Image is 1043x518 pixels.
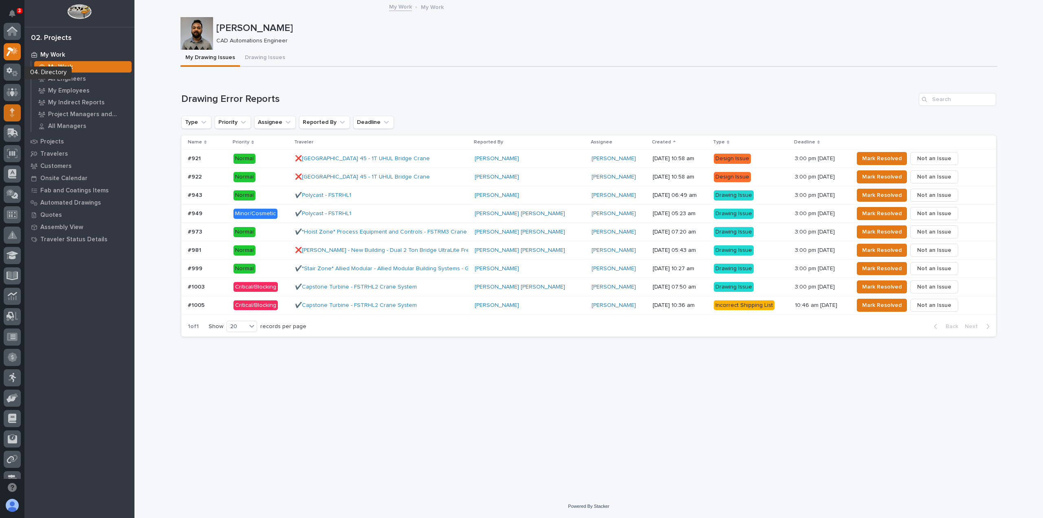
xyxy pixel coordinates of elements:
[57,150,99,157] a: Powered byPylon
[188,154,202,162] p: #921
[5,128,48,142] a: 📖Help Docs
[862,154,902,163] span: Mark Resolved
[910,299,958,312] button: Not an Issue
[653,229,707,236] p: [DATE] 07:20 am
[917,227,951,237] span: Not an Issue
[917,282,951,292] span: Not an Issue
[910,207,958,220] button: Not an Issue
[233,282,278,292] div: Critical/Blocking
[181,241,996,260] tr: #981#981 Normal❌[PERSON_NAME] - New Building - Dual 2 Ton Bridge UltraLite Freestanding [PERSON_N...
[795,154,836,162] p: 3:00 pm [DATE]
[714,282,754,292] div: Drawing Issue
[862,282,902,292] span: Mark Resolved
[215,116,251,129] button: Priority
[592,155,636,162] a: [PERSON_NAME]
[28,90,134,99] div: Start new chat
[862,190,902,200] span: Mark Resolved
[233,190,255,201] div: Normal
[24,184,134,196] a: Fab and Coatings Items
[295,210,351,217] a: ✔️Polycast - FSTRHL1
[181,116,211,129] button: Type
[295,302,417,309] a: ✔️Capstone Turbine - FSTRHL2 Crane System
[910,152,958,165] button: Not an Issue
[40,51,65,59] p: My Work
[862,172,902,182] span: Mark Resolved
[40,150,68,158] p: Travelers
[48,64,73,71] p: My Work
[209,323,223,330] p: Show
[8,45,148,58] p: How can we help?
[857,207,907,220] button: Mark Resolved
[180,50,240,67] button: My Drawing Issues
[653,284,707,291] p: [DATE] 07:50 am
[910,280,958,293] button: Not an Issue
[40,212,62,219] p: Quotes
[592,210,636,217] a: [PERSON_NAME]
[295,247,495,254] a: ❌[PERSON_NAME] - New Building - Dual 2 Ton Bridge UltraLite Freestanding
[24,160,134,172] a: Customers
[188,245,203,254] p: #981
[475,265,519,272] a: [PERSON_NAME]
[714,209,754,219] div: Drawing Issue
[21,65,134,74] input: Clear
[475,192,519,199] a: [PERSON_NAME]
[794,138,815,147] p: Deadline
[475,155,519,162] a: [PERSON_NAME]
[181,260,996,278] tr: #999#999 Normal✔️*Stair Zone* Allied Modular - Allied Modular Building Systems - Guardrail 1 [PER...
[48,99,105,106] p: My Indirect Reports
[795,227,836,236] p: 3:00 pm [DATE]
[714,154,751,164] div: Design Issue
[389,2,412,11] a: My Work
[24,221,134,233] a: Assembly View
[295,155,430,162] a: ❌[GEOGRAPHIC_DATA] 45 - 1T UHUL Bridge Crane
[48,75,86,83] p: All Engineers
[857,170,907,183] button: Mark Resolved
[795,209,836,217] p: 3:00 pm [DATE]
[862,264,902,273] span: Mark Resolved
[862,209,902,218] span: Mark Resolved
[31,34,72,43] div: 02. Projects
[592,284,636,291] a: [PERSON_NAME]
[795,245,836,254] p: 3:00 pm [DATE]
[181,168,996,186] tr: #922#922 Normal❌[GEOGRAPHIC_DATA] 45 - 1T UHUL Bridge Crane [PERSON_NAME] [PERSON_NAME] [DATE] 10...
[8,32,148,45] p: Welcome 👋
[795,282,836,291] p: 3:00 pm [DATE]
[4,497,21,514] button: users-avatar
[4,479,21,496] button: Open support chat
[188,264,204,272] p: #999
[353,116,394,129] button: Deadline
[28,99,114,105] div: We're offline, we will be back soon!
[917,154,951,163] span: Not an Issue
[40,236,108,243] p: Traveler Status Details
[24,209,134,221] a: Quotes
[910,244,958,257] button: Not an Issue
[24,148,134,160] a: Travelers
[592,192,636,199] a: [PERSON_NAME]
[475,210,565,217] a: [PERSON_NAME] [PERSON_NAME]
[181,296,996,315] tr: #1005#1005 Critical/Blocking✔️Capstone Turbine - FSTRHL2 Crane System [PERSON_NAME] [PERSON_NAME]...
[188,172,203,181] p: #922
[188,209,204,217] p: #949
[181,317,205,337] p: 1 of 1
[31,120,134,132] a: All Managers
[188,138,202,147] p: Name
[181,93,915,105] h1: Drawing Error Reports
[299,116,350,129] button: Reported By
[181,278,996,296] tr: #1003#1003 Critical/Blocking✔️Capstone Turbine - FSTRHL2 Crane System [PERSON_NAME] [PERSON_NAME]...
[48,111,128,118] p: Project Managers and Engineers
[31,85,134,96] a: My Employees
[188,227,204,236] p: #973
[917,172,951,182] span: Not an Issue
[10,10,21,23] div: Notifications3
[592,229,636,236] a: [PERSON_NAME]
[233,264,255,274] div: Normal
[592,265,636,272] a: [PERSON_NAME]
[941,323,958,330] span: Back
[795,172,836,181] p: 3:00 pm [DATE]
[475,302,519,309] a: [PERSON_NAME]
[24,135,134,148] a: Projects
[24,172,134,184] a: Onsite Calendar
[139,93,148,103] button: Start new chat
[592,247,636,254] a: [PERSON_NAME]
[653,302,707,309] p: [DATE] 10:36 am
